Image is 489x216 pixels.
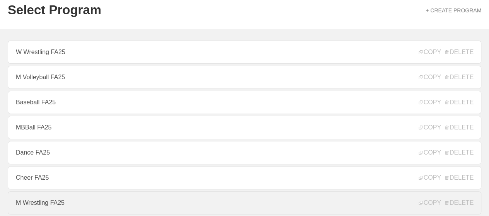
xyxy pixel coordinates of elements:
a: Cheer FA25 [8,166,481,189]
span: COPY [419,124,441,131]
a: M Volleyball FA25 [8,66,481,89]
span: DELETE [445,49,474,56]
span: DELETE [445,199,474,206]
span: DELETE [445,74,474,81]
span: COPY [419,199,441,206]
a: W Wrestling FA25 [8,41,481,64]
a: M Wrestling FA25 [8,191,481,214]
a: Baseball FA25 [8,91,481,114]
span: COPY [419,49,441,56]
span: DELETE [445,99,474,106]
span: DELETE [445,124,474,131]
span: DELETE [445,174,474,181]
a: MBBall FA25 [8,116,481,139]
span: COPY [419,149,441,156]
span: COPY [419,74,441,81]
iframe: Chat Widget [450,179,489,216]
a: Dance FA25 [8,141,481,164]
span: COPY [419,174,441,181]
span: COPY [419,99,441,106]
span: DELETE [445,149,474,156]
a: + CREATE PROGRAM [426,7,481,14]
